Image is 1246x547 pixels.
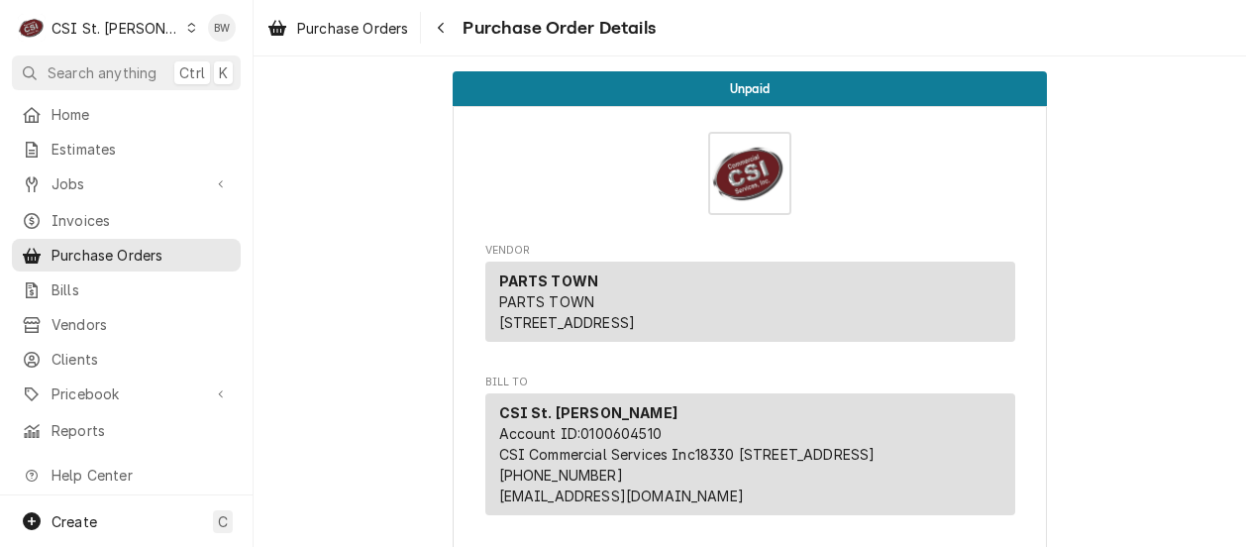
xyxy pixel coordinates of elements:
[499,293,636,331] span: PARTS TOWN [STREET_ADDRESS]
[485,375,1015,390] span: Bill To
[457,15,656,42] span: Purchase Order Details
[12,378,241,410] a: Go to Pricebook
[52,314,231,335] span: Vendors
[297,18,408,39] span: Purchase Orders
[730,82,770,95] span: Unpaid
[260,12,416,45] a: Purchase Orders
[18,14,46,42] div: C
[12,204,241,237] a: Invoices
[485,375,1015,524] div: Purchase Order Bill To
[208,14,236,42] div: BW
[499,446,876,463] span: CSI Commercial Services Inc18330 [STREET_ADDRESS]
[52,349,231,370] span: Clients
[485,243,1015,351] div: Purchase Order Vendor
[208,14,236,42] div: Brad Wicks's Avatar
[12,55,241,90] button: Search anythingCtrlK
[12,273,241,306] a: Bills
[499,488,744,504] a: [EMAIL_ADDRESS][DOMAIN_NAME]
[18,14,46,42] div: CSI St. Louis's Avatar
[485,393,1015,523] div: Bill To
[485,262,1015,342] div: Vendor
[499,425,662,442] span: Account ID: 0100604510
[52,18,180,39] div: CSI St. [PERSON_NAME]
[52,139,231,160] span: Estimates
[12,308,241,341] a: Vendors
[52,383,201,404] span: Pricebook
[12,459,241,492] a: Go to Help Center
[12,493,241,526] a: Go to What's New
[485,243,1015,259] span: Vendor
[499,467,623,484] a: [PHONE_NUMBER]
[179,62,205,83] span: Ctrl
[52,173,201,194] span: Jobs
[52,420,231,441] span: Reports
[52,279,231,300] span: Bills
[499,273,599,289] strong: PARTS TOWN
[12,133,241,165] a: Estimates
[12,167,241,200] a: Go to Jobs
[708,132,791,215] img: Logo
[485,393,1015,515] div: Bill To
[12,414,241,447] a: Reports
[485,262,1015,350] div: Vendor
[453,71,1047,106] div: Status
[52,465,229,486] span: Help Center
[219,62,228,83] span: K
[499,404,677,421] strong: CSI St. [PERSON_NAME]
[52,104,231,125] span: Home
[218,511,228,532] span: C
[52,245,231,266] span: Purchase Orders
[425,12,457,44] button: Navigate back
[12,343,241,376] a: Clients
[52,210,231,231] span: Invoices
[52,513,97,530] span: Create
[12,239,241,272] a: Purchase Orders
[48,62,156,83] span: Search anything
[12,98,241,131] a: Home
